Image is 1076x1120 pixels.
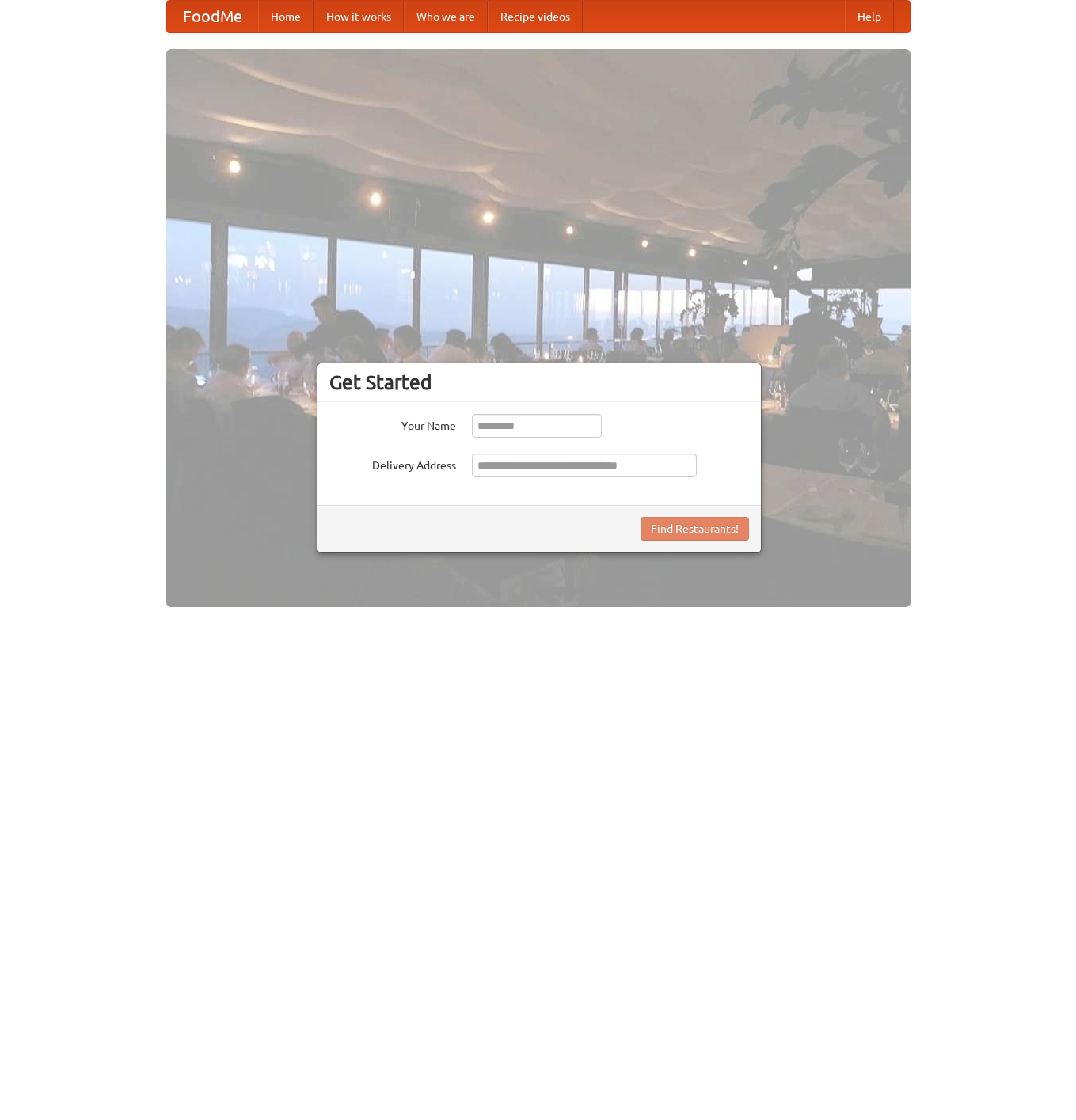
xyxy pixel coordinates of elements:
[845,1,894,32] a: Help
[329,370,749,394] h3: Get Started
[329,454,456,473] label: Delivery Address
[258,1,314,32] a: Home
[314,1,404,32] a: How it works
[488,1,583,32] a: Recipe videos
[167,1,258,32] a: FoodMe
[641,517,749,541] button: Find Restaurants!
[329,414,456,434] label: Your Name
[404,1,488,32] a: Who we are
